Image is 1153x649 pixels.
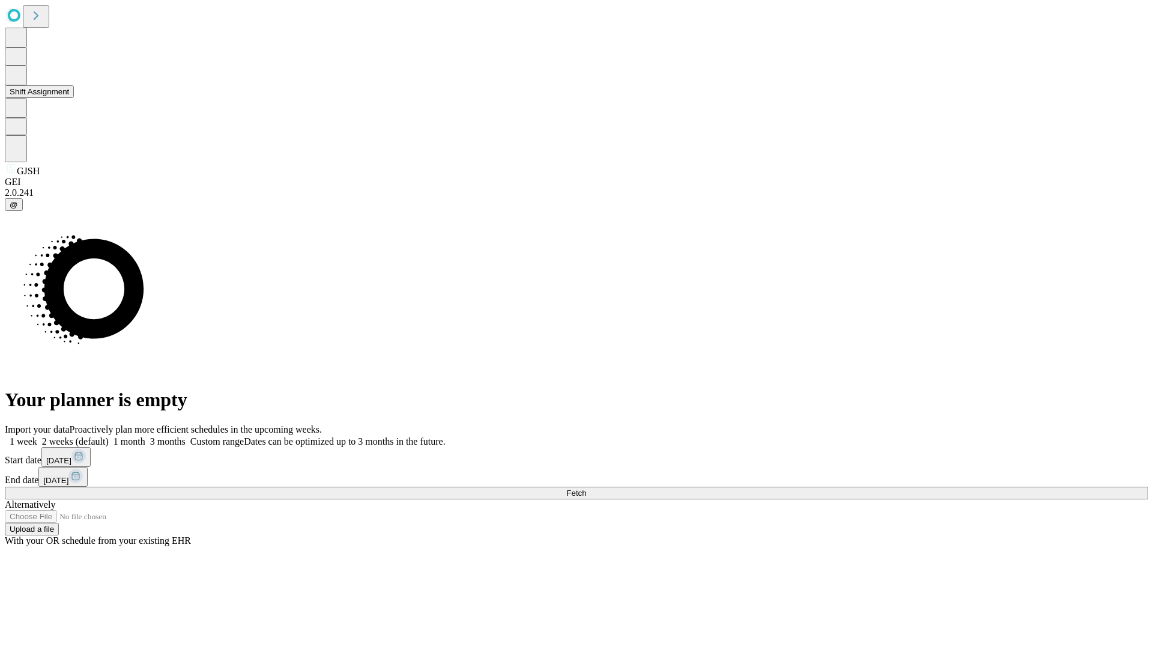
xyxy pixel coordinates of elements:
[5,389,1148,411] h1: Your planner is empty
[5,198,23,211] button: @
[113,436,145,446] span: 1 month
[43,476,68,485] span: [DATE]
[150,436,186,446] span: 3 months
[46,456,71,465] span: [DATE]
[5,187,1148,198] div: 2.0.241
[5,523,59,535] button: Upload a file
[17,166,40,176] span: GJSH
[244,436,445,446] span: Dates can be optimized up to 3 months in the future.
[190,436,244,446] span: Custom range
[5,499,55,510] span: Alternatively
[38,467,88,487] button: [DATE]
[41,447,91,467] button: [DATE]
[10,436,37,446] span: 1 week
[5,535,191,546] span: With your OR schedule from your existing EHR
[5,85,74,98] button: Shift Assignment
[566,489,586,498] span: Fetch
[5,424,70,434] span: Import your data
[5,447,1148,467] div: Start date
[10,200,18,209] span: @
[5,177,1148,187] div: GEI
[5,487,1148,499] button: Fetch
[42,436,109,446] span: 2 weeks (default)
[5,467,1148,487] div: End date
[70,424,322,434] span: Proactively plan more efficient schedules in the upcoming weeks.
